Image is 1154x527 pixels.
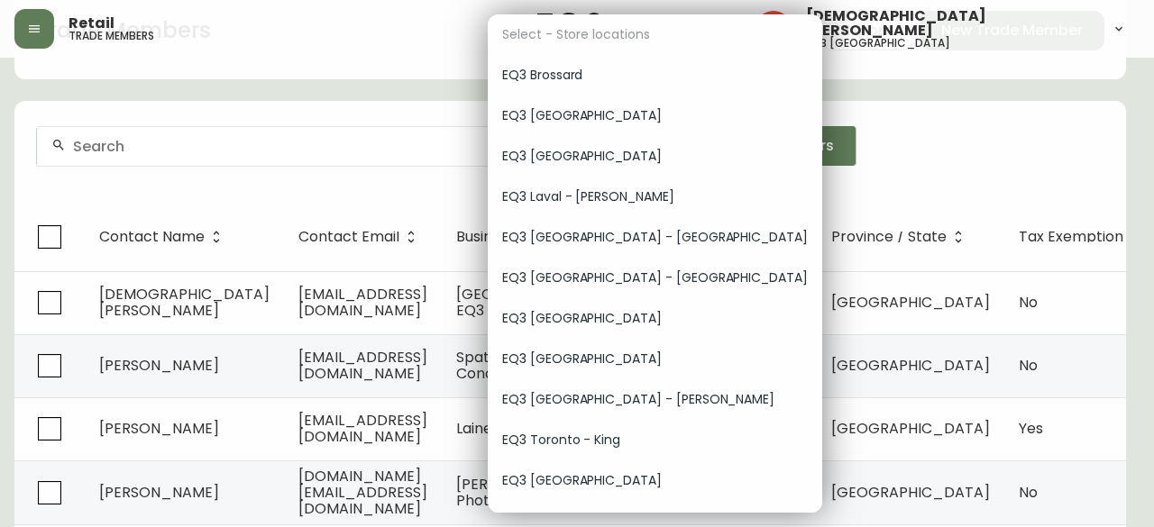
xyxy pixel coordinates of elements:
div: EQ3 [GEOGRAPHIC_DATA] - [GEOGRAPHIC_DATA] [488,258,822,298]
div: EQ3 [GEOGRAPHIC_DATA] - [PERSON_NAME] [488,379,822,420]
span: EQ3 [GEOGRAPHIC_DATA] - [GEOGRAPHIC_DATA] [502,268,808,287]
span: EQ3 [GEOGRAPHIC_DATA] [502,147,808,166]
span: EQ3 Laval - [PERSON_NAME] [502,187,808,206]
div: EQ3 [GEOGRAPHIC_DATA] [488,95,822,136]
span: EQ3 [GEOGRAPHIC_DATA] [502,350,808,368]
span: EQ3 [GEOGRAPHIC_DATA] [502,471,808,490]
div: EQ3 Brossard [488,55,822,95]
span: EQ3 [GEOGRAPHIC_DATA] - [PERSON_NAME] [502,390,808,409]
span: EQ3 [GEOGRAPHIC_DATA] [502,309,808,328]
div: EQ3 [GEOGRAPHIC_DATA] [488,298,822,339]
div: EQ3 Laval - [PERSON_NAME] [488,177,822,217]
div: EQ3 Toronto - King [488,420,822,460]
span: EQ3 Brossard [502,66,808,85]
span: EQ3 [GEOGRAPHIC_DATA] [502,106,808,125]
div: EQ3 [GEOGRAPHIC_DATA] [488,460,822,501]
span: EQ3 [GEOGRAPHIC_DATA] - [GEOGRAPHIC_DATA] [502,228,808,247]
div: EQ3 [GEOGRAPHIC_DATA] - [GEOGRAPHIC_DATA] [488,217,822,258]
div: EQ3 [GEOGRAPHIC_DATA] [488,339,822,379]
div: EQ3 [GEOGRAPHIC_DATA] [488,136,822,177]
span: EQ3 Toronto - King [502,431,808,450]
